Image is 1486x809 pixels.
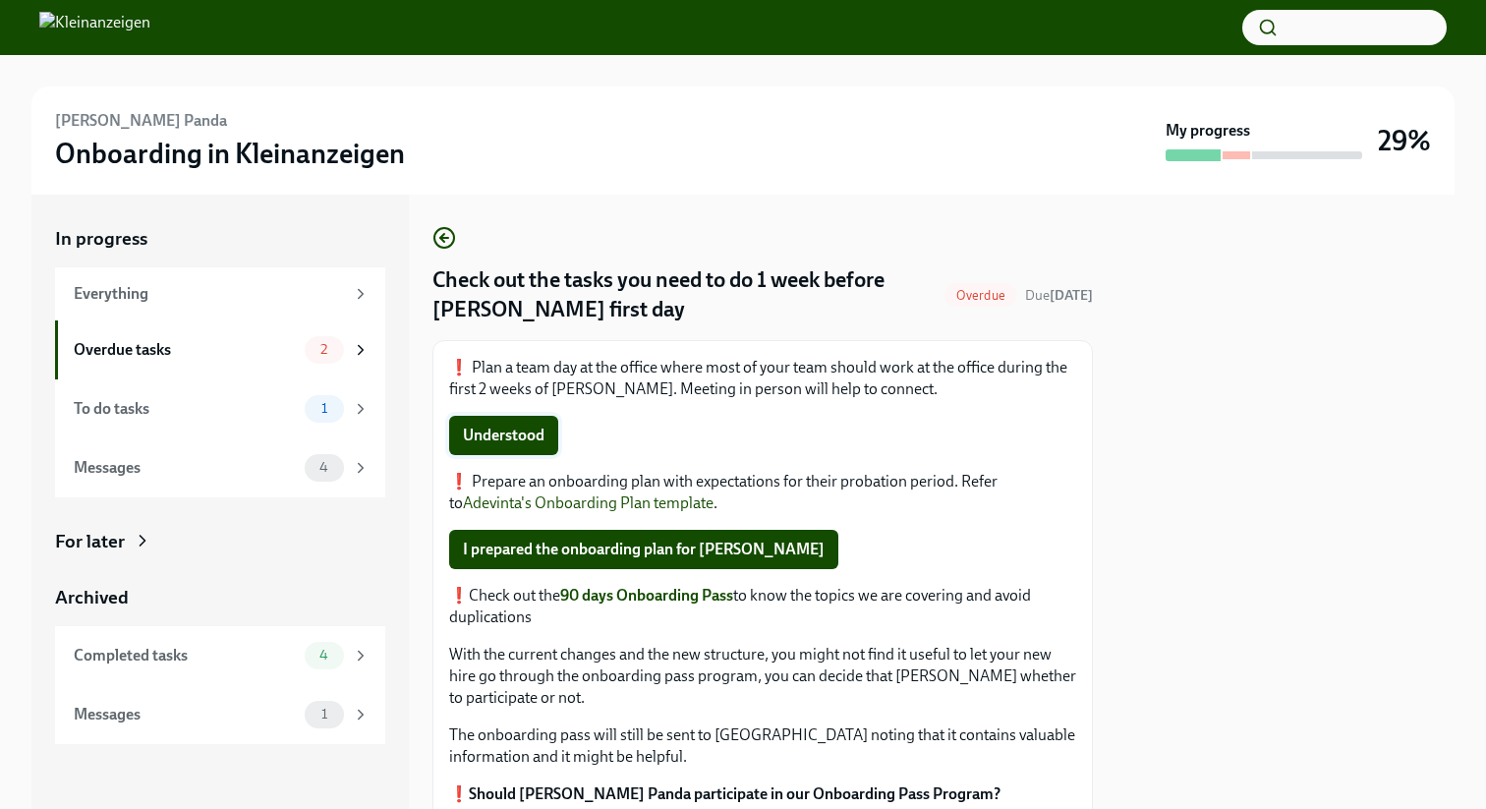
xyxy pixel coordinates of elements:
[310,401,339,416] span: 1
[55,110,227,132] h6: [PERSON_NAME] Panda
[463,540,825,559] span: I prepared the onboarding plan for [PERSON_NAME]
[308,460,340,475] span: 4
[74,704,297,725] div: Messages
[432,265,937,324] h4: Check out the tasks you need to do 1 week before [PERSON_NAME] first day
[1166,120,1250,142] strong: My progress
[55,226,385,252] a: In progress
[74,339,297,361] div: Overdue tasks
[55,529,385,554] a: For later
[74,398,297,420] div: To do tasks
[1025,286,1093,305] span: August 28th, 2025 09:00
[55,626,385,685] a: Completed tasks4
[449,724,1076,768] p: The onboarding pass will still be sent to [GEOGRAPHIC_DATA] noting that it contains valuable info...
[55,379,385,438] a: To do tasks1
[74,457,297,479] div: Messages
[449,416,558,455] button: Understood
[1378,123,1431,158] h3: 29%
[55,438,385,497] a: Messages4
[1050,287,1093,304] strong: [DATE]
[944,288,1017,303] span: Overdue
[74,283,344,305] div: Everything
[449,644,1076,709] p: With the current changes and the new structure, you might not find it useful to let your new hire...
[55,585,385,610] a: Archived
[449,357,1076,400] p: ❗️ Plan a team day at the office where most of your team should work at the office during the fir...
[310,707,339,722] span: 1
[308,648,340,663] span: 4
[55,267,385,320] a: Everything
[309,342,339,357] span: 2
[449,471,1076,514] p: ❗️ Prepare an onboarding plan with expectations for their probation period. Refer to .
[55,320,385,379] a: Overdue tasks2
[449,530,838,569] button: I prepared the onboarding plan for [PERSON_NAME]
[39,12,150,43] img: Kleinanzeigen
[55,529,125,554] div: For later
[560,586,733,605] a: 90 days Onboarding Pass
[463,426,544,445] span: Understood
[449,585,1076,628] p: ❗️Check out the to know the topics we are covering and avoid duplications
[55,685,385,744] a: Messages1
[449,783,1000,805] label: ❗️Should [PERSON_NAME] Panda participate in our Onboarding Pass Program?
[74,645,297,666] div: Completed tasks
[1025,287,1093,304] span: Due
[463,493,714,512] a: Adevinta's Onboarding Plan template
[55,136,405,171] h3: Onboarding in Kleinanzeigen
